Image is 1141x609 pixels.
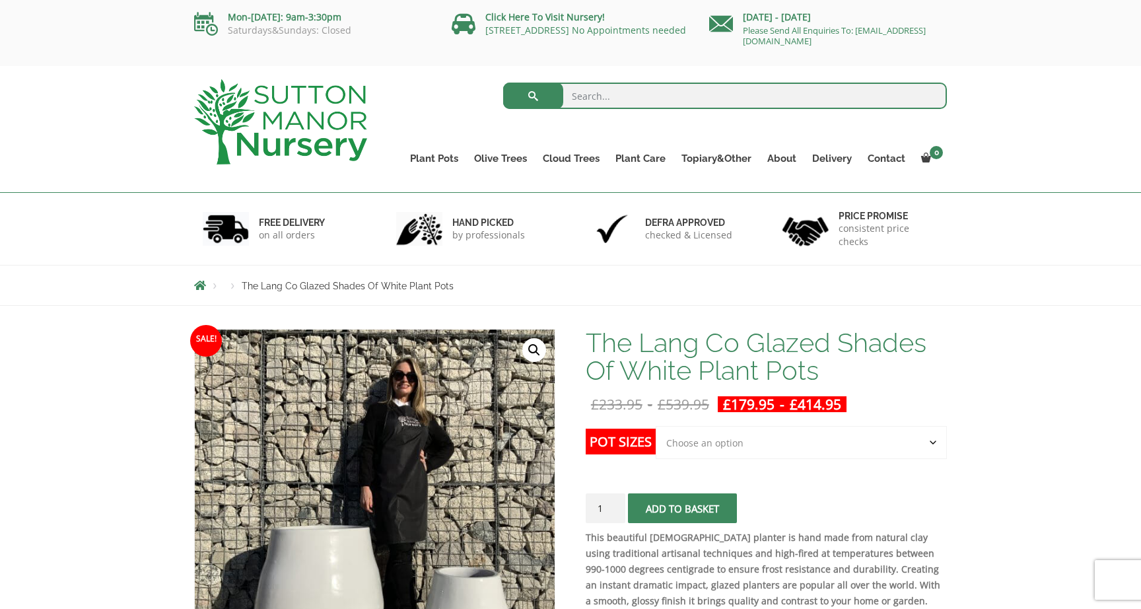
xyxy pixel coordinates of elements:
[259,229,325,242] p: on all orders
[658,395,709,413] bdi: 539.95
[203,212,249,246] img: 1.jpg
[259,217,325,229] h6: FREE DELIVERY
[242,281,454,291] span: The Lang Co Glazed Shades Of White Plant Pots
[194,25,432,36] p: Saturdays&Sundays: Closed
[535,149,607,168] a: Cloud Trees
[718,396,847,412] ins: -
[743,24,926,47] a: Please Send All Enquiries To: [EMAIL_ADDRESS][DOMAIN_NAME]
[194,79,367,164] img: logo
[402,149,466,168] a: Plant Pots
[396,212,442,246] img: 2.jpg
[485,24,686,36] a: [STREET_ADDRESS] No Appointments needed
[190,325,222,357] span: Sale!
[658,395,666,413] span: £
[723,395,731,413] span: £
[930,146,943,159] span: 0
[645,229,732,242] p: checked & Licensed
[466,149,535,168] a: Olive Trees
[452,229,525,242] p: by professionals
[790,395,798,413] span: £
[503,83,948,109] input: Search...
[913,149,947,168] a: 0
[790,395,841,413] bdi: 414.95
[485,11,605,23] a: Click Here To Visit Nursery!
[759,149,804,168] a: About
[628,493,737,523] button: Add to basket
[452,217,525,229] h6: hand picked
[591,395,599,413] span: £
[674,149,759,168] a: Topiary&Other
[194,9,432,25] p: Mon-[DATE]: 9am-3:30pm
[589,212,635,246] img: 3.jpg
[586,493,625,523] input: Product quantity
[586,429,656,454] label: Pot Sizes
[782,209,829,249] img: 4.jpg
[804,149,860,168] a: Delivery
[723,395,775,413] bdi: 179.95
[860,149,913,168] a: Contact
[522,338,546,362] a: View full-screen image gallery
[194,280,947,291] nav: Breadcrumbs
[839,210,939,222] h6: Price promise
[591,395,642,413] bdi: 233.95
[586,396,714,412] del: -
[607,149,674,168] a: Plant Care
[709,9,947,25] p: [DATE] - [DATE]
[645,217,732,229] h6: Defra approved
[839,222,939,248] p: consistent price checks
[586,329,947,384] h1: The Lang Co Glazed Shades Of White Plant Pots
